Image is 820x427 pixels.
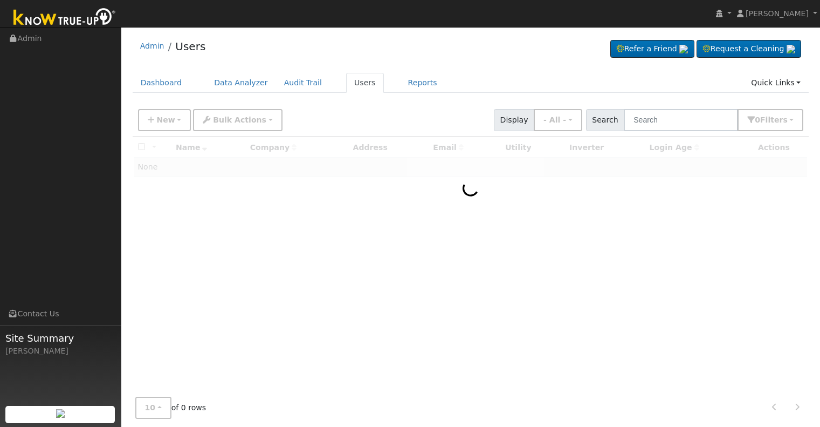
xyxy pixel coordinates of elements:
div: [PERSON_NAME] [5,345,115,357]
img: Know True-Up [8,6,121,30]
span: Display [494,109,534,131]
img: retrieve [56,409,65,418]
span: Bulk Actions [213,116,266,124]
a: Refer a Friend [610,40,694,58]
a: Users [175,40,205,53]
span: [PERSON_NAME] [746,9,809,18]
span: Site Summary [5,331,115,345]
button: 0Filters [738,109,803,131]
span: Search [586,109,624,131]
span: 10 [145,403,156,412]
img: retrieve [787,45,795,53]
a: Request a Cleaning [697,40,801,58]
a: Admin [140,42,164,50]
span: of 0 rows [135,397,206,419]
span: s [783,116,787,124]
button: - All - [534,109,582,131]
a: Data Analyzer [206,73,276,93]
a: Quick Links [743,73,809,93]
span: New [156,116,175,124]
a: Dashboard [133,73,190,93]
a: Reports [400,73,445,93]
a: Users [346,73,384,93]
input: Search [624,109,738,131]
button: Bulk Actions [193,109,282,131]
img: retrieve [679,45,688,53]
button: 10 [135,397,171,419]
a: Audit Trail [276,73,330,93]
span: Filter [760,116,788,124]
button: New [138,109,191,131]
